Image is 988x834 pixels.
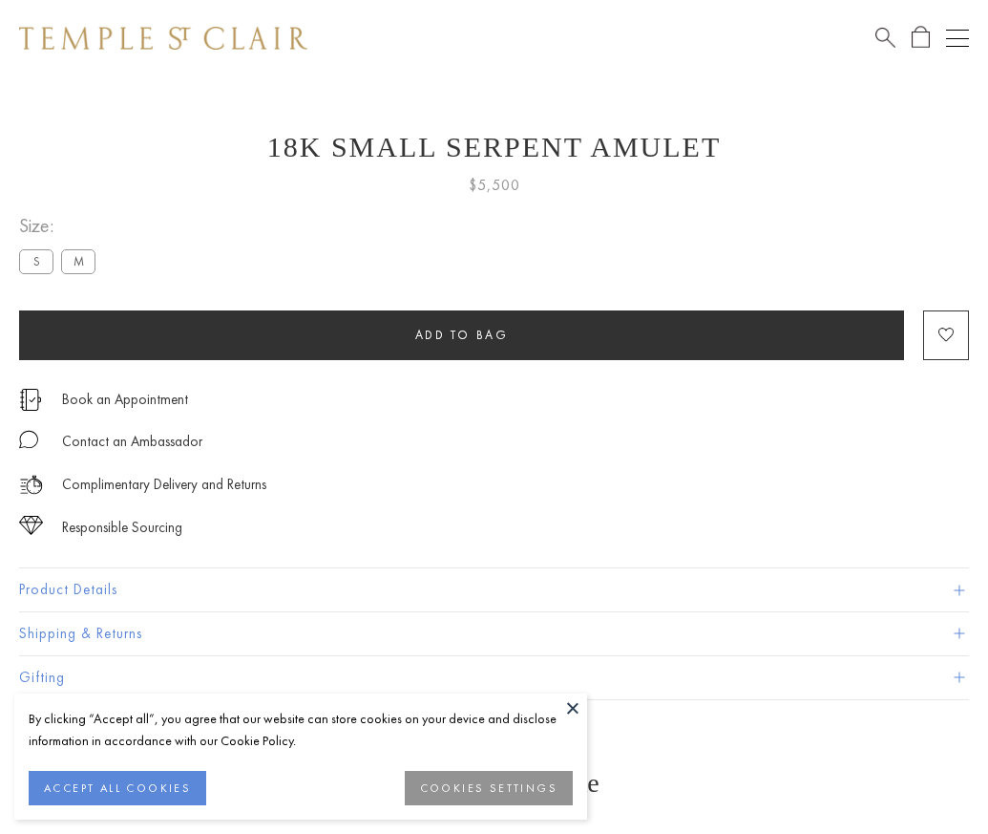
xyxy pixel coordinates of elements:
a: Search [875,26,895,50]
a: Book an Appointment [62,389,188,410]
div: By clicking “Accept all”, you agree that our website can store cookies on your device and disclos... [29,708,573,752]
p: Complimentary Delivery and Returns [62,473,266,497]
label: S [19,249,53,273]
span: Add to bag [415,327,509,343]
button: Shipping & Returns [19,612,969,655]
button: ACCEPT ALL COOKIES [29,771,206,805]
span: Size: [19,210,103,242]
button: Open navigation [946,27,969,50]
button: Product Details [19,568,969,611]
button: Gifting [19,656,969,699]
button: COOKIES SETTINGS [405,771,573,805]
img: icon_sourcing.svg [19,516,43,535]
img: MessageIcon-01_2.svg [19,430,38,449]
img: icon_delivery.svg [19,473,43,497]
img: icon_appointment.svg [19,389,42,411]
label: M [61,249,95,273]
a: Open Shopping Bag [912,26,930,50]
div: Contact an Ambassador [62,430,202,454]
span: $5,500 [469,173,520,198]
h1: 18K Small Serpent Amulet [19,131,969,163]
div: Responsible Sourcing [62,516,182,540]
img: Temple St. Clair [19,27,307,50]
button: Add to bag [19,310,904,360]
